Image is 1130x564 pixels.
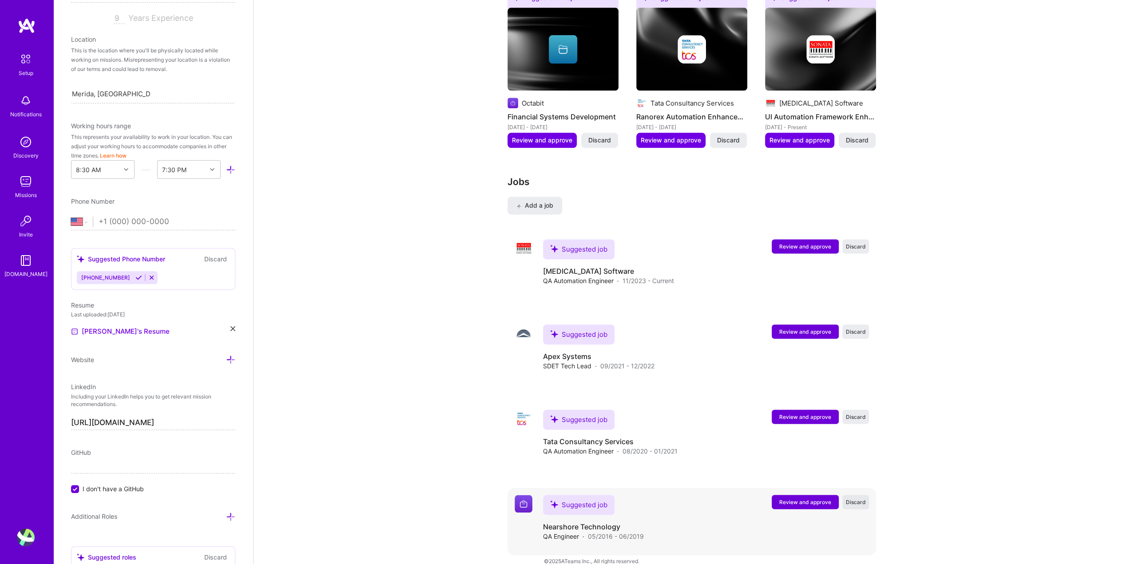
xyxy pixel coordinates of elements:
[543,361,591,371] span: SDET Tech Lead
[71,310,235,319] div: Last uploaded: [DATE]
[636,111,747,122] h4: Ranorex Automation Enhancement
[779,328,831,335] span: Review and approve
[543,239,615,259] div: Suggested job
[71,46,235,74] div: This is the location where you'll be physically located while working on missions. Misrepresentin...
[515,495,532,513] img: Company logo
[17,529,35,546] img: User Avatar
[124,167,128,172] i: icon Chevron
[543,266,674,276] h4: [MEDICAL_DATA] Software
[71,326,170,337] a: [PERSON_NAME]'s Resume
[641,136,701,145] span: Review and approve
[846,243,866,250] span: Discard
[114,13,125,24] input: XX
[19,68,33,78] div: Setup
[550,245,558,252] i: icon SuggestedTeams
[202,254,230,264] button: Discard
[162,165,186,174] div: 7:30 PM
[141,165,151,174] i: icon HorizontalInLineDivider
[77,254,165,264] div: Suggested Phone Number
[83,484,144,493] span: I don't have a GitHub
[71,383,96,390] span: LinkedIn
[508,98,518,108] img: Company logo
[18,18,36,34] img: logo
[769,136,830,145] span: Review and approve
[508,176,876,187] h3: Jobs
[636,98,647,108] img: Company logo
[508,8,619,91] img: cover
[515,239,532,257] img: Company logo
[71,393,235,408] p: Including your LinkedIn helps you to get relevant mission recommendations.
[17,173,35,190] img: teamwork
[81,274,130,281] span: [PHONE_NUMBER]
[543,351,654,361] h4: Apex Systems
[17,133,35,151] img: discovery
[516,201,553,210] span: Add a job
[148,274,155,281] i: Reject
[19,230,33,239] div: Invite
[71,35,235,44] div: Location
[71,513,117,520] span: Additional Roles
[128,13,193,23] span: Years Experience
[71,328,78,335] img: Resume
[17,212,35,230] img: Invite
[71,356,94,363] span: Website
[71,122,131,130] span: Working hours range
[550,500,558,508] i: icon SuggestedTeams
[779,243,831,250] span: Review and approve
[779,498,831,506] span: Review and approve
[543,437,678,446] h4: Tata Consultancy Services
[71,301,94,309] span: Resume
[622,276,674,285] span: 11/2023 - Current
[846,498,866,506] span: Discard
[543,410,615,430] div: Suggested job
[550,330,558,338] i: icon SuggestedTeams
[17,92,35,110] img: bell
[636,122,747,132] div: [DATE] - [DATE]
[230,326,235,331] i: icon Close
[76,165,101,174] div: 8:30 AM
[779,413,831,421] span: Review and approve
[617,446,619,456] span: ·
[77,552,136,562] div: Suggested roles
[550,415,558,423] i: icon SuggestedTeams
[10,110,42,119] div: Notifications
[16,50,35,68] img: setup
[846,413,866,421] span: Discard
[765,98,776,108] img: Company logo
[583,532,584,541] span: ·
[588,136,611,145] span: Discard
[765,111,876,122] h4: UI Automation Framework Enhancement
[543,532,579,541] span: QA Engineer
[806,35,835,63] img: Company logo
[508,111,619,122] h4: Financial Systems Development
[77,255,84,263] i: icon SuggestedTeams
[650,99,734,108] div: Tata Consultancy Services
[543,495,615,515] div: Suggested job
[71,132,235,160] div: This represents your availability to work in your location. You can adjust your working hours to ...
[516,204,521,209] i: icon PlusBlack
[543,446,614,456] span: QA Automation Engineer
[522,99,544,108] div: Octabit
[15,190,37,200] div: Missions
[765,8,876,91] img: cover
[779,99,863,108] div: [MEDICAL_DATA] Software
[588,532,644,541] span: 05/2016 - 06/2019
[765,122,876,132] div: [DATE] - Present
[508,122,619,132] div: [DATE] - [DATE]
[71,197,115,205] span: Phone Number
[100,151,127,160] button: Learn how
[4,269,48,279] div: [DOMAIN_NAME]
[515,324,532,342] img: Company logo
[717,136,740,145] span: Discard
[595,361,597,371] span: ·
[543,522,644,532] h4: Nearshore Technology
[17,252,35,269] img: guide book
[71,449,91,456] span: GitHub
[543,324,615,344] div: Suggested job
[99,209,235,235] input: +1 (000) 000-0000
[846,136,868,145] span: Discard
[77,553,84,561] i: icon SuggestedTeams
[678,35,706,63] img: Company logo
[846,328,866,335] span: Discard
[622,446,678,456] span: 08/2020 - 01/2021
